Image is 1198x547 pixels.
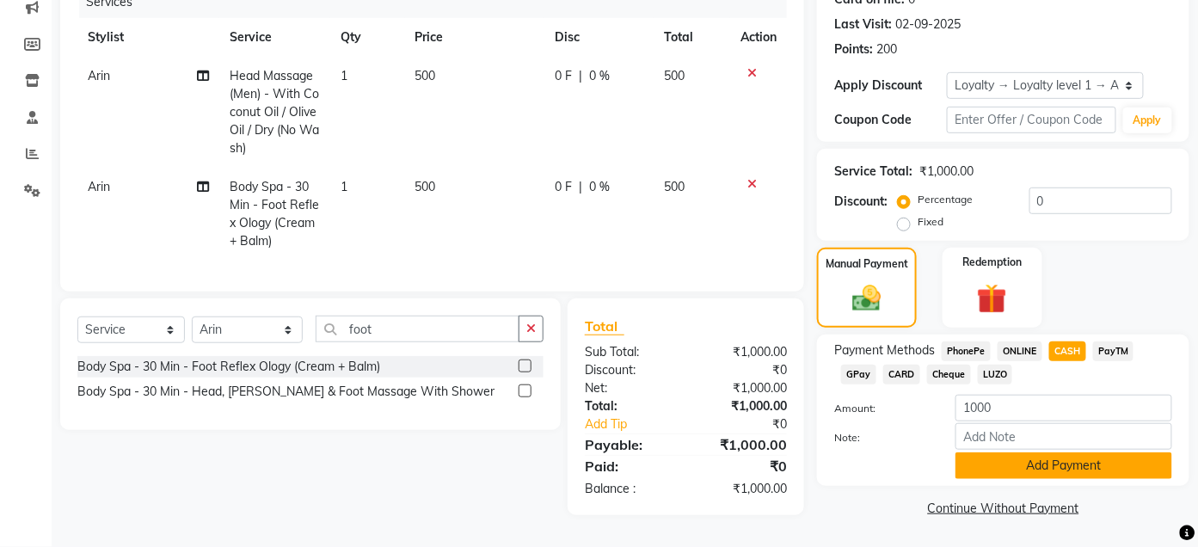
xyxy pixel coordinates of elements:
span: PhonePe [942,341,991,361]
img: _cash.svg [844,282,890,315]
label: Manual Payment [826,256,908,272]
span: Total [585,317,624,335]
th: Total [654,18,730,57]
label: Fixed [918,214,943,230]
img: _gift.svg [968,280,1017,317]
div: Service Total: [834,163,912,181]
div: ₹0 [686,361,801,379]
span: | [579,178,582,196]
div: Body Spa - 30 Min - Foot Reflex Ology (Cream + Balm) [77,358,380,376]
span: PayTM [1093,341,1134,361]
div: Payable: [572,434,686,455]
span: 0 % [589,67,610,85]
div: ₹1,000.00 [686,379,801,397]
div: 200 [876,40,897,58]
label: Redemption [962,255,1022,270]
label: Amount: [821,401,943,416]
div: ₹1,000.00 [686,480,801,498]
a: Add Tip [572,415,705,433]
span: | [579,67,582,85]
span: Arin [88,68,110,83]
a: Continue Without Payment [820,500,1186,518]
label: Percentage [918,192,973,207]
span: 500 [415,68,436,83]
span: 1 [341,68,347,83]
th: Qty [330,18,404,57]
div: Net: [572,379,686,397]
div: Discount: [572,361,686,379]
div: Paid: [572,456,686,476]
input: Enter Offer / Coupon Code [947,107,1115,133]
span: CASH [1049,341,1086,361]
button: Apply [1123,108,1172,133]
div: Sub Total: [572,343,686,361]
div: ₹0 [686,456,801,476]
span: ONLINE [998,341,1042,361]
div: ₹0 [705,415,801,433]
th: Stylist [77,18,219,57]
th: Price [405,18,544,57]
span: LUZO [978,365,1013,384]
th: Disc [544,18,654,57]
label: Note: [821,430,943,446]
span: Payment Methods [834,341,935,360]
input: Amount [955,395,1172,421]
div: Coupon Code [834,111,947,129]
div: ₹1,000.00 [686,397,801,415]
th: Service [219,18,331,57]
span: CARD [883,365,920,384]
span: 0 F [555,67,572,85]
span: 1 [341,179,347,194]
div: Body Spa - 30 Min - Head, [PERSON_NAME] & Foot Massage With Shower [77,383,495,401]
div: Total: [572,397,686,415]
div: Points: [834,40,873,58]
div: Discount: [834,193,888,211]
input: Search or Scan [316,316,519,342]
span: 500 [415,179,436,194]
span: Head Massage (Men) - With Coconut Oil / Olive Oil / Dry (No Wash) [230,68,319,156]
input: Add Note [955,423,1172,450]
div: Apply Discount [834,77,947,95]
span: 0 F [555,178,572,196]
button: Add Payment [955,452,1172,479]
span: GPay [841,365,876,384]
th: Action [730,18,787,57]
div: Balance : [572,480,686,498]
span: 500 [664,68,685,83]
div: ₹1,000.00 [919,163,974,181]
div: Last Visit: [834,15,892,34]
span: 0 % [589,178,610,196]
span: Arin [88,179,110,194]
div: 02-09-2025 [895,15,961,34]
span: Body Spa - 30 Min - Foot Reflex Ology (Cream + Balm) [230,179,319,249]
div: ₹1,000.00 [686,434,801,455]
span: 500 [664,179,685,194]
div: ₹1,000.00 [686,343,801,361]
span: Cheque [927,365,971,384]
